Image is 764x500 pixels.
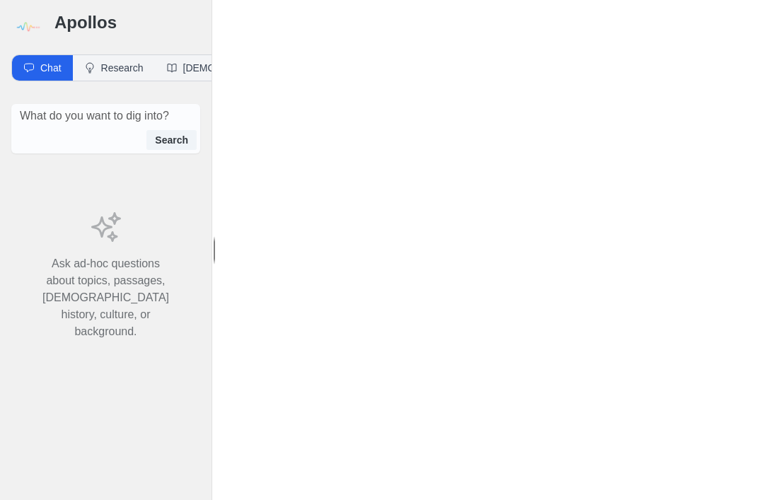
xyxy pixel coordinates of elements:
[11,11,43,43] img: logo
[146,130,197,150] button: Search
[42,255,169,340] p: Ask ad-hoc questions about topics, passages, [DEMOGRAPHIC_DATA] history, culture, or background.
[12,55,73,81] button: Chat
[155,55,306,81] button: [DEMOGRAPHIC_DATA]
[54,11,200,34] h3: Apollos
[73,55,155,81] button: Research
